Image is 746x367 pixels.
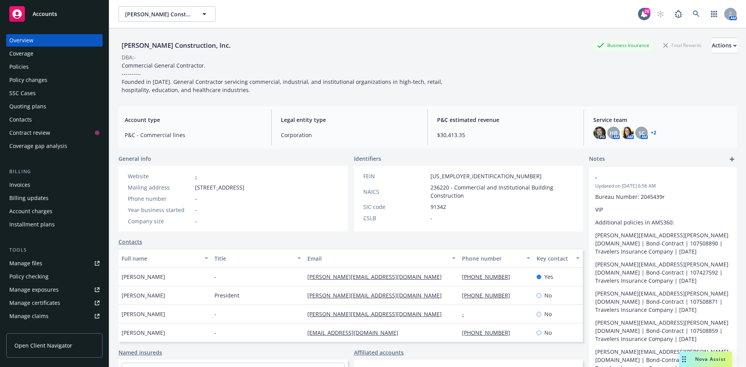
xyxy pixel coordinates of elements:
[589,155,605,164] span: Notes
[6,246,103,254] div: Tools
[6,310,103,322] a: Manage claims
[437,131,574,139] span: $30,413.35
[9,100,46,113] div: Quoting plans
[211,249,304,268] button: Title
[9,192,49,204] div: Billing updates
[363,172,427,180] div: FEIN
[6,323,103,336] a: Manage BORs
[533,249,583,268] button: Key contact
[712,38,737,53] button: Actions
[593,40,653,50] div: Business Insurance
[128,195,192,203] div: Phone number
[307,254,447,263] div: Email
[595,260,730,285] p: [PERSON_NAME][EMAIL_ADDRESS][PERSON_NAME][DOMAIN_NAME] | Bond-Contract | 107427592 | Travelers In...
[459,249,533,268] button: Phone number
[595,318,730,343] p: [PERSON_NAME][EMAIL_ADDRESS][PERSON_NAME][DOMAIN_NAME] | Bond-Contract | 107508859 | Travelers In...
[6,192,103,204] a: Billing updates
[9,205,52,217] div: Account charges
[119,249,211,268] button: Full name
[6,87,103,99] a: SSC Cases
[281,131,418,139] span: Corporation
[6,113,103,126] a: Contacts
[195,183,244,191] span: [STREET_ADDRESS]
[9,270,49,283] div: Policy checking
[128,172,192,180] div: Website
[595,173,710,181] span: -
[119,6,216,22] button: [PERSON_NAME] Construction, Inc.
[33,11,57,17] span: Accounts
[544,291,552,299] span: No
[9,284,59,296] div: Manage exposures
[363,214,427,222] div: CSLB
[128,183,192,191] div: Mailing address
[595,231,730,256] p: [PERSON_NAME][EMAIL_ADDRESS][PERSON_NAME][DOMAIN_NAME] | Bond-Contract | 107508890 | Travelers In...
[6,47,103,60] a: Coverage
[125,131,262,139] span: P&C - Commercial lines
[6,179,103,191] a: Invoices
[727,155,737,164] a: add
[6,205,103,217] a: Account charges
[6,297,103,309] a: Manage certificates
[593,127,606,139] img: photo
[643,8,650,15] div: 20
[9,218,55,231] div: Installment plans
[214,291,239,299] span: President
[671,6,686,22] a: Report a Bug
[9,74,47,86] div: Policy changes
[544,273,553,281] span: Yes
[119,40,234,50] div: [PERSON_NAME] Construction, Inc.
[651,130,656,135] a: +2
[195,206,197,214] span: -
[462,329,516,336] a: [PHONE_NUMBER]
[6,127,103,139] a: Contract review
[9,297,60,309] div: Manage certificates
[9,323,46,336] div: Manage BORs
[706,6,722,22] a: Switch app
[462,254,521,263] div: Phone number
[307,310,448,318] a: [PERSON_NAME][EMAIL_ADDRESS][DOMAIN_NAME]
[679,351,689,367] div: Drag to move
[119,348,162,357] a: Named insureds
[621,127,634,139] img: photo
[125,116,262,124] span: Account type
[544,329,552,337] span: No
[595,183,730,190] span: Updated on [DATE] 6:56 AM
[6,3,103,25] a: Accounts
[593,116,730,124] span: Service team
[214,273,216,281] span: -
[128,217,192,225] div: Company size
[431,214,432,222] span: -
[595,289,730,314] p: [PERSON_NAME][EMAIL_ADDRESS][PERSON_NAME][DOMAIN_NAME] | Bond-Contract | 107508871 | Travelers In...
[695,356,726,362] span: Nova Assist
[6,284,103,296] a: Manage exposures
[431,172,542,180] span: [US_EMPLOYER_IDENTIFICATION_NUMBER]
[122,53,136,61] div: DBA: -
[653,6,668,22] a: Start snowing
[125,10,192,18] span: [PERSON_NAME] Construction, Inc.
[6,100,103,113] a: Quoting plans
[688,6,704,22] a: Search
[431,183,574,200] span: 236220 - Commercial and Institutional Building Construction
[544,310,552,318] span: No
[537,254,571,263] div: Key contact
[119,155,151,163] span: General info
[638,129,645,137] span: SC
[9,61,29,73] div: Policies
[6,257,103,270] a: Manage files
[595,205,730,214] p: VIP
[122,254,200,263] div: Full name
[6,140,103,152] a: Coverage gap analysis
[6,270,103,283] a: Policy checking
[195,172,197,180] a: -
[307,329,404,336] a: [EMAIL_ADDRESS][DOMAIN_NAME]
[214,310,216,318] span: -
[6,218,103,231] a: Installment plans
[9,87,36,99] div: SSC Cases
[6,168,103,176] div: Billing
[462,292,516,299] a: [PHONE_NUMBER]
[9,34,33,47] div: Overview
[9,179,30,191] div: Invoices
[437,116,574,124] span: P&C estimated revenue
[595,193,730,201] p: Bureau Number: 2045439r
